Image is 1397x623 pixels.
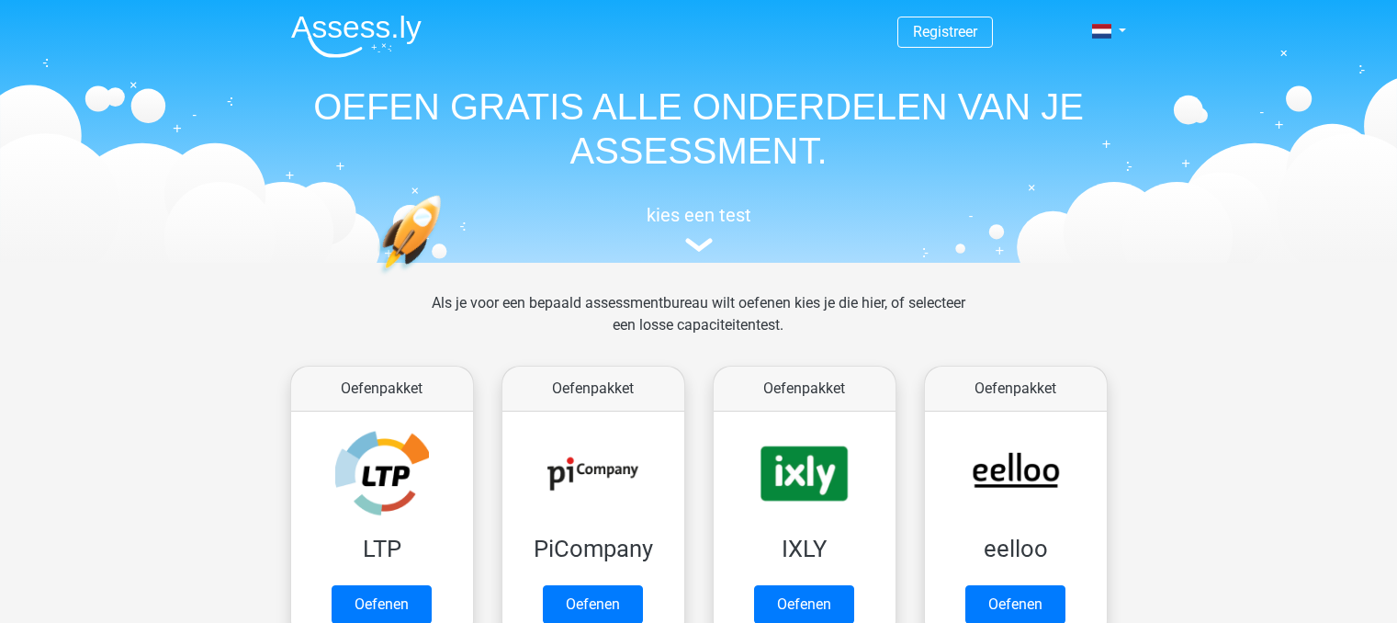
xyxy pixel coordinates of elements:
img: assessment [685,238,713,252]
div: Als je voor een bepaald assessmentbureau wilt oefenen kies je die hier, of selecteer een losse ca... [417,292,980,358]
h1: OEFEN GRATIS ALLE ONDERDELEN VAN JE ASSESSMENT. [276,85,1121,173]
img: Assessly [291,15,422,58]
a: kies een test [276,204,1121,253]
h5: kies een test [276,204,1121,226]
a: Registreer [913,23,977,40]
img: oefenen [377,195,513,361]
